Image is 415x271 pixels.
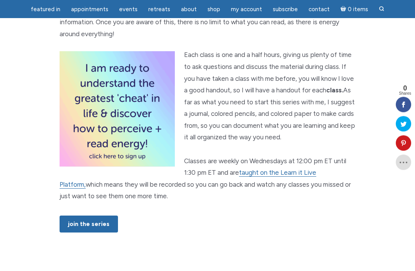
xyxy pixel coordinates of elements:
a: Shop [203,2,225,17]
a: Appointments [66,2,113,17]
a: My Account [226,2,267,17]
span: My Account [231,6,262,13]
a: Contact [304,2,334,17]
a: taught on the Learn it Live Platform, [60,169,316,189]
span: Subscribe [273,6,298,13]
strong: class. [326,87,343,94]
span: Classes are weekly on Wednesdays at 12:00 pm ET until 1:30 pm ET and are which means they will be... [60,157,351,201]
span: Retreats [148,6,170,13]
a: Events [115,2,142,17]
i: Cart [340,6,348,13]
span: 0 [399,85,411,92]
span: Appointments [71,6,108,13]
span: Shares [399,92,411,95]
a: JOIN THE SERIES [60,216,118,233]
span: 0 items [348,7,368,12]
a: Subscribe [268,2,302,17]
span: Each class is one and a half hours, giving us plenty of time to ask questions and discuss the mat... [184,51,355,141]
a: Retreats [144,2,175,17]
span: Contact [309,6,330,13]
span: About [181,6,197,13]
a: About [176,2,201,17]
span: Shop [207,6,220,13]
span: featured in [31,6,60,13]
a: featured in [26,2,65,17]
span: Events [119,6,138,13]
a: Cart0 items [336,1,373,17]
